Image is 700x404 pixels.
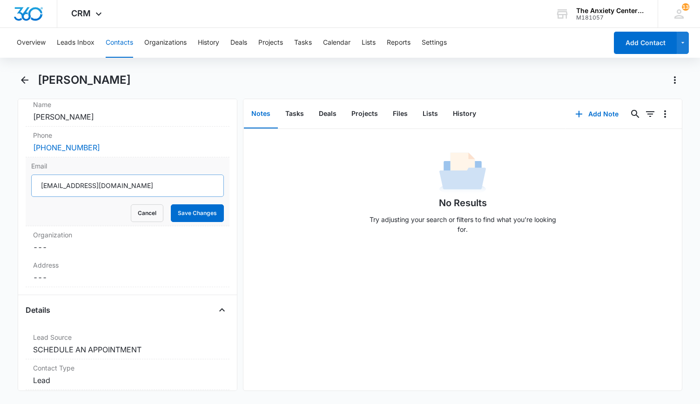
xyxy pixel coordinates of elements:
button: Reports [387,28,411,58]
label: Contact Type [33,363,222,373]
button: History [198,28,219,58]
button: Add Note [566,103,628,125]
dd: SCHEDULE AN APPOINTMENT [33,344,222,355]
div: Lead SourceSCHEDULE AN APPOINTMENT [26,329,229,359]
button: Cancel [131,204,163,222]
img: No Data [439,149,486,196]
button: Tasks [294,28,312,58]
button: Organizations [144,28,187,58]
button: Deals [230,28,247,58]
div: Phone[PHONE_NUMBER] [26,127,229,157]
label: Organization [33,230,222,240]
button: Lists [362,28,376,58]
button: Contacts [106,28,133,58]
button: Search... [628,107,643,121]
div: Organization--- [26,226,229,256]
label: Phone [33,130,222,140]
input: Email [31,175,224,197]
button: Notes [244,100,278,128]
button: Tasks [278,100,311,128]
dd: [PERSON_NAME] [33,111,222,122]
button: History [445,100,484,128]
button: Settings [422,28,447,58]
button: Filters [643,107,658,121]
dd: --- [33,242,222,253]
a: [PHONE_NUMBER] [33,142,100,153]
label: Name [33,100,222,109]
label: Address [33,260,222,270]
button: Projects [344,100,385,128]
div: account id [576,14,644,21]
button: Back [18,73,32,88]
div: Name[PERSON_NAME] [26,96,229,127]
dd: --- [33,272,222,283]
button: Add Contact [614,32,677,54]
h4: Details [26,304,50,316]
p: Try adjusting your search or filters to find what you’re looking for. [365,215,560,234]
div: account name [576,7,644,14]
button: Files [385,100,415,128]
div: Address--- [26,256,229,287]
h1: [PERSON_NAME] [38,73,131,87]
div: Contact TypeLead [26,359,229,390]
button: Lists [415,100,445,128]
span: 13 [682,3,689,11]
span: CRM [71,8,91,18]
button: Save Changes [171,204,224,222]
h1: No Results [439,196,487,210]
label: Lead Source [33,332,222,342]
button: Projects [258,28,283,58]
button: Overflow Menu [658,107,673,121]
button: Close [215,303,229,317]
button: Calendar [323,28,350,58]
button: Leads Inbox [57,28,94,58]
button: Actions [667,73,682,88]
label: Email [31,161,224,171]
button: Deals [311,100,344,128]
div: notifications count [682,3,689,11]
button: Overview [17,28,46,58]
dd: Lead [33,375,222,386]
